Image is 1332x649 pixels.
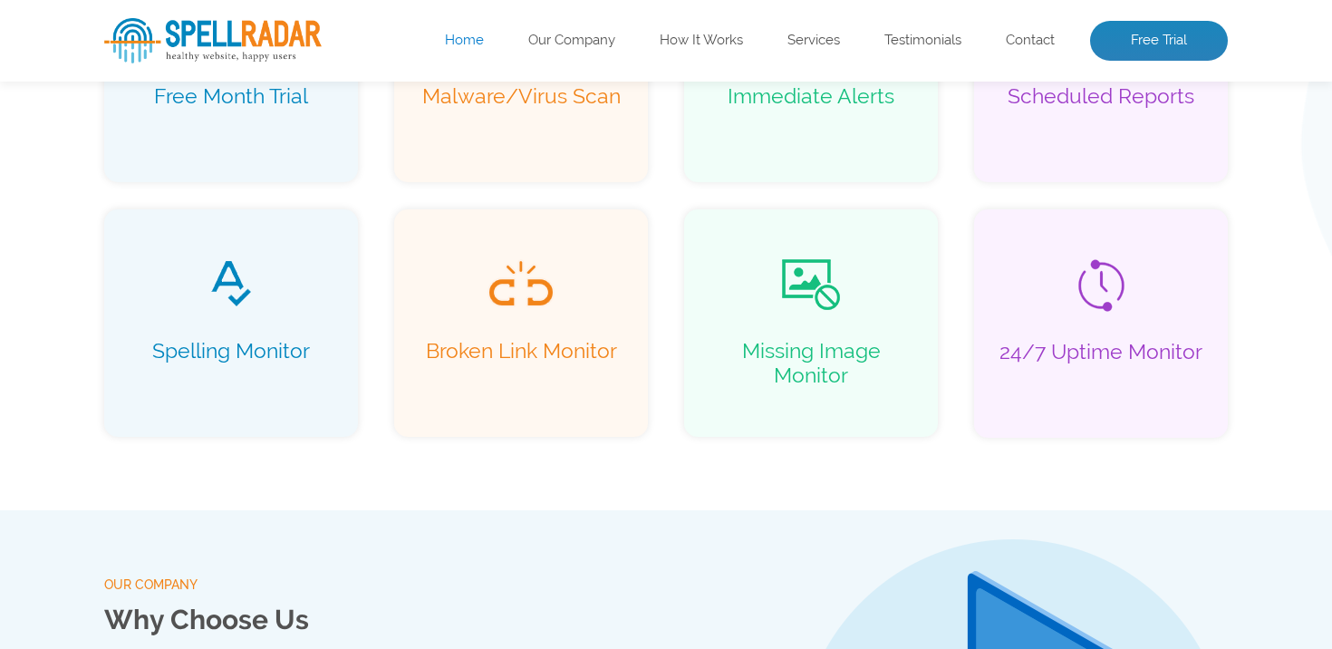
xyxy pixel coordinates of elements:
a: Home [445,32,484,50]
p: Immediate Alerts [702,83,920,132]
p: Free Month Trial [122,83,340,132]
p: Malware/Virus Scan [412,83,630,132]
p: Spelling Monitor [122,338,340,387]
a: Contact [1006,32,1055,50]
p: Missing Image Monitor [702,338,920,387]
img: Spelling Monitor [209,259,253,308]
a: Our Company [528,32,615,50]
img: Broken Link Monitor [487,259,555,307]
img: Free Website Analysis [532,189,800,338]
p: Broken Link Monitor [412,338,630,387]
span: [DOMAIN_NAME] [104,93,1228,123]
p: Scheduled Reports [992,83,1210,132]
img: 24_7 Uptime Monitor [1078,259,1124,312]
i: Pages Scanned: 0 [592,123,741,145]
a: How It Works [660,32,743,50]
a: Testimonials [884,32,961,50]
a: Services [787,32,840,50]
img: Free Website Analysis [521,154,811,426]
div: Scanning your Website: [104,72,1228,145]
span: our company [104,574,666,596]
img: SpellRadar [104,18,322,63]
p: 24/7 Uptime Monitor [992,339,1210,388]
img: Free Webiste Analysis [467,199,865,221]
a: Free Trial [1090,21,1228,61]
h2: Why Choose Us [104,596,666,644]
img: Missing Image Monitor [782,259,840,310]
